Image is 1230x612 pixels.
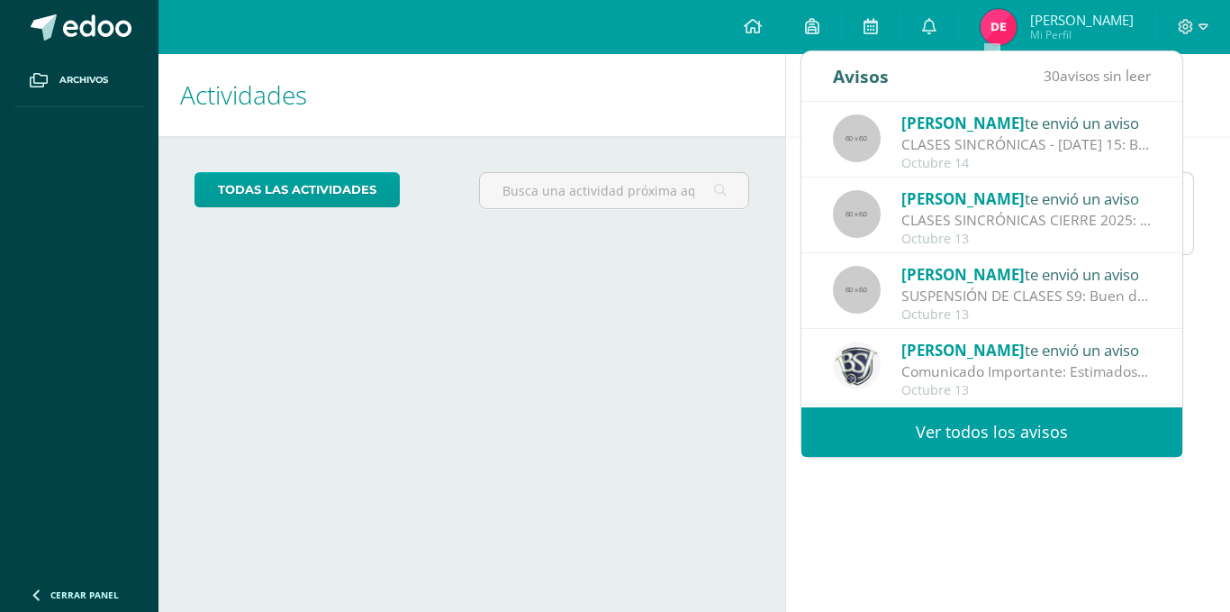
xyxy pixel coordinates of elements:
img: 60x60 [833,190,881,238]
div: te envió un aviso [901,262,1152,286]
a: todas las Actividades [194,172,400,207]
a: Ver todos los avisos [801,407,1182,457]
span: avisos sin leer [1044,66,1151,86]
span: [PERSON_NAME] [901,113,1025,133]
div: Octubre 13 [901,307,1152,323]
div: Comunicado Importante: Estimados padres de familia, revisar imagen adjunta. [901,361,1152,382]
img: d4f6e5c0bc45087b9b3a0da2d030ce7c.png [981,9,1017,45]
div: SUSPENSIÓN DE CLASES S9: Buen día padres de familia de preprimaria. Les saludo por este medio des... [901,286,1152,306]
input: Busca una actividad próxima aquí... [480,173,748,208]
div: Avisos [833,51,889,101]
div: CLASES SINCRÓNICAS CIERRE 2025: Buenas noches estimado papitos de PP Es un gusto saludarles por e... [901,210,1152,231]
a: Archivos [14,54,144,107]
span: [PERSON_NAME] [901,340,1025,361]
div: Octubre 14 [901,156,1152,171]
div: Octubre 13 [901,232,1152,247]
span: [PERSON_NAME] [901,188,1025,209]
span: Mi Perfil [1030,27,1134,42]
span: [PERSON_NAME] [1030,11,1134,29]
div: te envió un aviso [901,338,1152,361]
img: 60x60 [833,114,881,162]
h1: Actividades [180,54,764,136]
span: [PERSON_NAME] [901,264,1025,285]
img: 60x60 [833,266,881,314]
div: Octubre 13 [901,383,1152,398]
div: te envió un aviso [901,187,1152,210]
span: 30 [1044,66,1060,86]
span: Archivos [59,73,108,87]
img: 9b923b7a5257eca232f958b02ed92d0f.png [833,342,881,389]
div: te envió un aviso [901,111,1152,134]
span: Cerrar panel [50,589,119,601]
div: CLASES SINCRÓNICAS - MIÉRCOLES 15: Buenos días familia Preparatoria. Es un gusto saludarles por e... [901,134,1152,155]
